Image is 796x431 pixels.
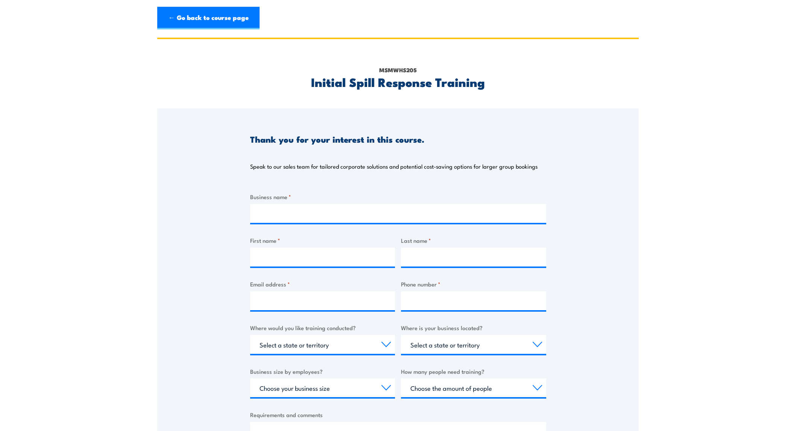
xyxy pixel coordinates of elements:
a: ← Go back to course page [157,7,260,29]
label: How many people need training? [401,367,546,376]
label: Email address [250,280,395,288]
p: MSMWHS205 [250,66,546,74]
label: Where is your business located? [401,323,546,332]
label: Business size by employees? [250,367,395,376]
label: Requirements and comments [250,410,546,419]
label: Phone number [401,280,546,288]
h2: Initial Spill Response Training [250,76,546,87]
label: First name [250,236,395,245]
p: Speak to our sales team for tailored corporate solutions and potential cost-saving options for la... [250,163,538,170]
label: Business name [250,192,546,201]
label: Where would you like training conducted? [250,323,395,332]
h3: Thank you for your interest in this course. [250,135,424,143]
label: Last name [401,236,546,245]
